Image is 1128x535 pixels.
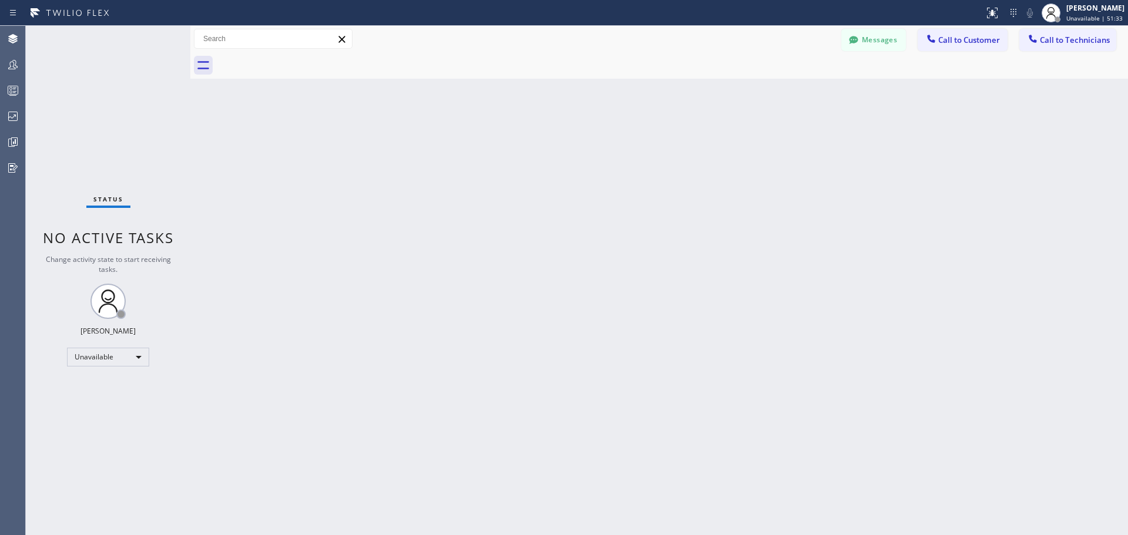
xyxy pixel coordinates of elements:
input: Search [194,29,352,48]
span: Change activity state to start receiving tasks. [46,254,171,274]
div: [PERSON_NAME] [1066,3,1124,13]
button: Call to Customer [918,29,1008,51]
span: Call to Technicians [1040,35,1110,45]
button: Messages [841,29,906,51]
div: Unavailable [67,348,149,366]
span: Status [93,195,123,203]
span: Call to Customer [938,35,1000,45]
span: Unavailable | 51:33 [1066,14,1123,22]
button: Mute [1022,5,1038,21]
div: [PERSON_NAME] [80,326,136,336]
span: No active tasks [43,228,174,247]
button: Call to Technicians [1019,29,1116,51]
